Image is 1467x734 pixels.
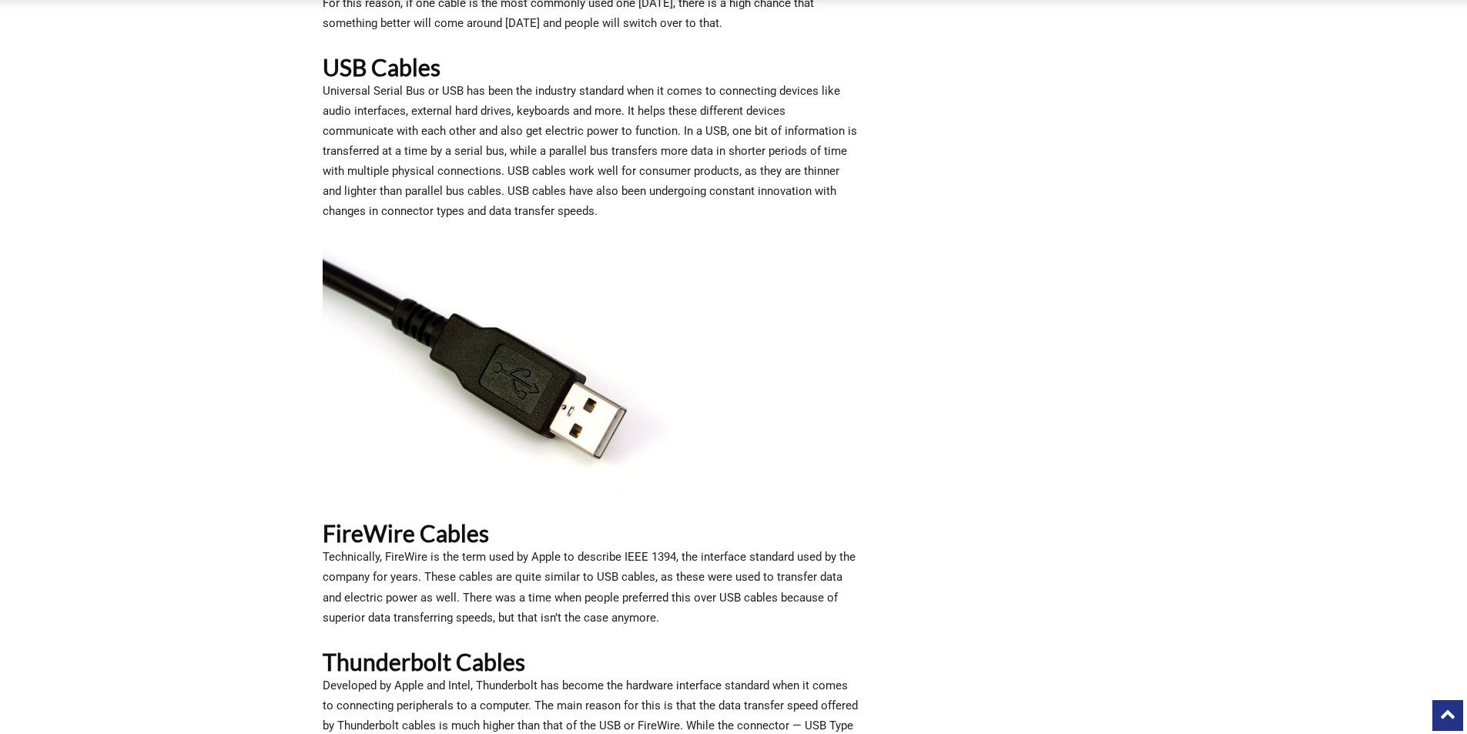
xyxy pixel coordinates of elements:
p: Technically, FireWire is the term used by Apple to describe IEEE 1394, the interface standard use... [323,547,859,627]
strong: Thunderbolt Cables [323,648,525,675]
strong: FireWire Cables [323,519,489,547]
p: Universal Serial Bus or USB has been the industry standard when it comes to connecting devices li... [323,81,859,222]
strong: USB Cables [323,53,440,81]
img: image3.png [323,241,715,503]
